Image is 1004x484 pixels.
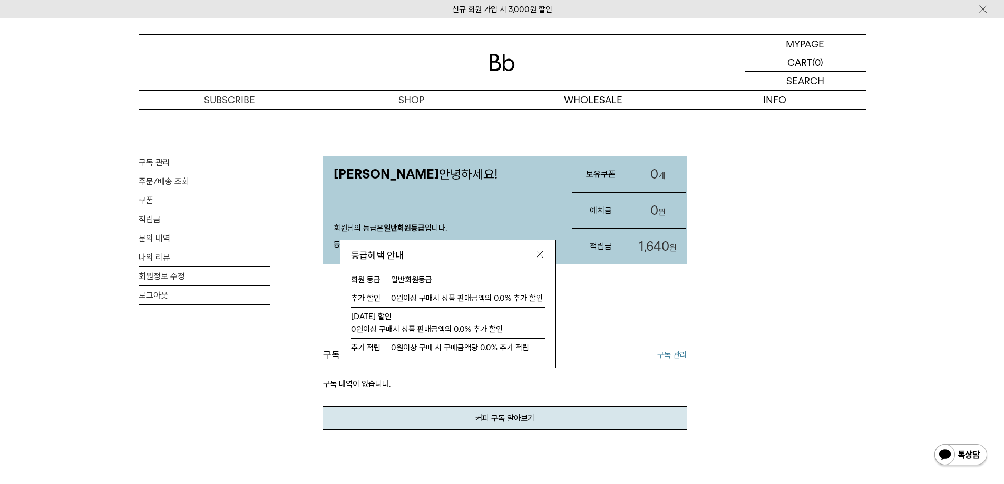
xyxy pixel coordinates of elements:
a: SHOP [320,91,502,109]
span: 0 [650,166,658,182]
dd: 일반회원등급 [391,273,543,286]
a: 나의 리뷰 [139,248,270,266]
dt: 회원 등급 [351,273,381,286]
a: 적립금 [139,210,270,229]
a: 신규 회원 가입 시 3,000원 할인 [452,5,552,14]
p: CART [787,53,812,71]
a: SUBSCRIBE [139,91,320,109]
p: SEARCH [786,72,824,90]
span: 1,640 [639,239,669,254]
p: INFO [684,91,866,109]
div: 회원님의 등급은 입니다. [323,213,562,264]
h3: 구독 현황 [323,349,359,361]
a: 로그아웃 [139,286,270,304]
dt: [DATE] 할인 [351,310,392,323]
a: 0원 [629,193,686,229]
p: MYPAGE [786,35,824,53]
strong: 0원이상 구매시 상품 판매금액의 0.0% 추가 할인 [351,324,503,334]
a: 1,640원 [629,229,686,264]
p: 구독 내역이 없습니다. [323,367,687,406]
dt: 추가 적립 [351,341,381,354]
a: 구독 관리 [139,153,270,172]
h3: 예치금 [572,196,629,224]
p: (0) [812,53,823,71]
h3: 보유쿠폰 [572,160,629,188]
a: 커피 구독 알아보기 [323,406,687,430]
a: 0개 [629,156,686,192]
h3: 적립금 [572,232,629,260]
a: 쿠폰 [139,191,270,210]
dt: 추가 할인 [351,292,381,304]
span: 0 [650,203,658,218]
p: 안녕하세요! [323,156,562,192]
img: 닫기 [534,249,545,260]
strong: 0원이상 구매시 상품 판매금액의 0.0% 추가 할인 [391,293,543,303]
a: 문의 내역 [139,229,270,248]
img: 카카오톡 채널 1:1 채팅 버튼 [933,443,988,468]
strong: 일반회원등급 [384,223,425,233]
a: CART (0) [745,53,866,72]
img: 로고 [490,54,515,71]
a: 등급혜택 안내 [334,234,377,255]
dd: 0원이상 구매 시 구매금액당 0.0% 추가 적립 [391,341,543,354]
a: 구독 관리 [657,349,687,361]
a: MYPAGE [745,35,866,53]
a: 주문/배송 조회 [139,172,270,191]
a: 회원정보 수정 [139,267,270,285]
p: WHOLESALE [502,91,684,109]
strong: 등급혜택 안내 [351,251,545,260]
strong: [PERSON_NAME] [334,166,439,182]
